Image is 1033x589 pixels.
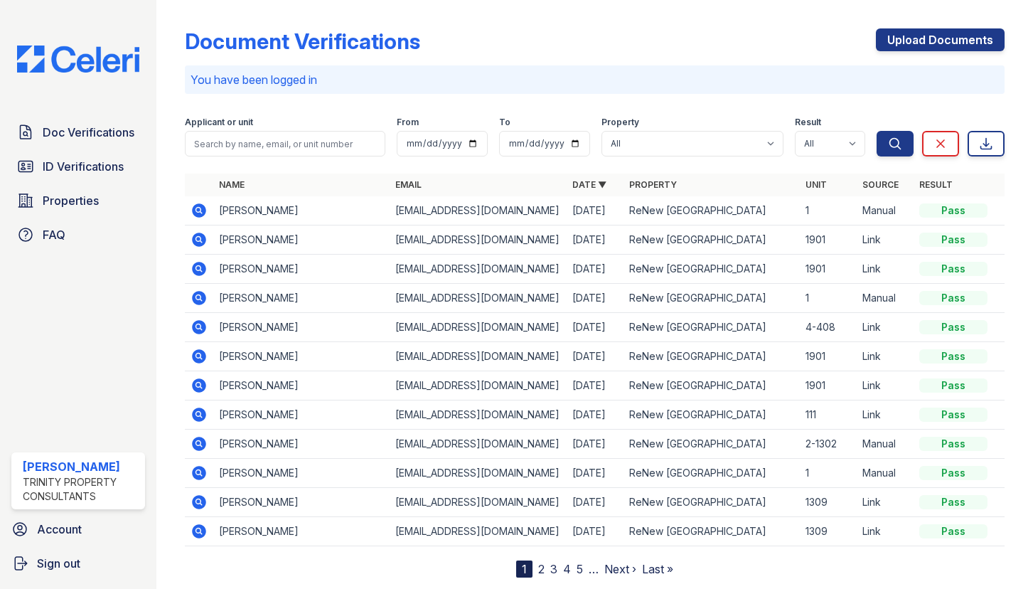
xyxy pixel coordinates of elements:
[623,225,801,255] td: ReNew [GEOGRAPHIC_DATA]
[390,225,567,255] td: [EMAIL_ADDRESS][DOMAIN_NAME]
[601,117,639,128] label: Property
[390,371,567,400] td: [EMAIL_ADDRESS][DOMAIN_NAME]
[43,192,99,209] span: Properties
[185,117,253,128] label: Applicant or unit
[499,117,510,128] label: To
[11,186,145,215] a: Properties
[567,459,623,488] td: [DATE]
[390,342,567,371] td: [EMAIL_ADDRESS][DOMAIN_NAME]
[919,291,987,305] div: Pass
[37,521,82,538] span: Account
[919,320,987,334] div: Pass
[213,225,390,255] td: [PERSON_NAME]
[623,517,801,546] td: ReNew [GEOGRAPHIC_DATA]
[919,349,987,364] div: Pass
[538,562,545,576] a: 2
[919,524,987,538] div: Pass
[857,430,914,459] td: Manual
[919,495,987,509] div: Pass
[567,430,623,459] td: [DATE]
[390,196,567,225] td: [EMAIL_ADDRESS][DOMAIN_NAME]
[604,562,636,576] a: Next ›
[795,117,821,128] label: Result
[185,131,386,156] input: Search by name, email, or unit number
[390,430,567,459] td: [EMAIL_ADDRESS][DOMAIN_NAME]
[567,371,623,400] td: [DATE]
[11,221,145,249] a: FAQ
[623,196,801,225] td: ReNew [GEOGRAPHIC_DATA]
[623,371,801,400] td: ReNew [GEOGRAPHIC_DATA]
[567,284,623,313] td: [DATE]
[800,400,857,430] td: 111
[800,430,857,459] td: 2-1302
[550,562,557,576] a: 3
[623,342,801,371] td: ReNew [GEOGRAPHIC_DATA]
[6,515,151,543] a: Account
[919,233,987,247] div: Pass
[857,488,914,517] td: Link
[623,488,801,517] td: ReNew [GEOGRAPHIC_DATA]
[623,400,801,430] td: ReNew [GEOGRAPHIC_DATA]
[800,225,857,255] td: 1901
[623,430,801,459] td: ReNew [GEOGRAPHIC_DATA]
[23,475,139,504] div: Trinity Property Consultants
[857,255,914,284] td: Link
[395,179,422,190] a: Email
[857,284,914,313] td: Manual
[43,158,124,175] span: ID Verifications
[572,179,606,190] a: Date ▼
[919,408,987,422] div: Pass
[390,488,567,517] td: [EMAIL_ADDRESS][DOMAIN_NAME]
[390,459,567,488] td: [EMAIL_ADDRESS][DOMAIN_NAME]
[857,400,914,430] td: Link
[857,313,914,342] td: Link
[390,284,567,313] td: [EMAIL_ADDRESS][DOMAIN_NAME]
[23,458,139,475] div: [PERSON_NAME]
[919,262,987,276] div: Pass
[567,342,623,371] td: [DATE]
[213,196,390,225] td: [PERSON_NAME]
[857,342,914,371] td: Link
[642,562,673,576] a: Last »
[805,179,827,190] a: Unit
[567,517,623,546] td: [DATE]
[213,488,390,517] td: [PERSON_NAME]
[623,255,801,284] td: ReNew [GEOGRAPHIC_DATA]
[800,196,857,225] td: 1
[390,313,567,342] td: [EMAIL_ADDRESS][DOMAIN_NAME]
[857,371,914,400] td: Link
[397,117,419,128] label: From
[919,437,987,451] div: Pass
[11,118,145,147] a: Doc Verifications
[191,71,1000,88] p: You have been logged in
[563,562,571,576] a: 4
[857,517,914,546] td: Link
[43,124,134,141] span: Doc Verifications
[567,400,623,430] td: [DATE]
[919,179,953,190] a: Result
[213,284,390,313] td: [PERSON_NAME]
[6,549,151,578] button: Sign out
[629,179,677,190] a: Property
[213,430,390,459] td: [PERSON_NAME]
[213,371,390,400] td: [PERSON_NAME]
[43,226,65,243] span: FAQ
[213,400,390,430] td: [PERSON_NAME]
[390,255,567,284] td: [EMAIL_ADDRESS][DOMAIN_NAME]
[219,179,245,190] a: Name
[800,371,857,400] td: 1901
[919,203,987,218] div: Pass
[800,255,857,284] td: 1901
[623,313,801,342] td: ReNew [GEOGRAPHIC_DATA]
[37,555,80,572] span: Sign out
[577,562,583,576] a: 5
[623,284,801,313] td: ReNew [GEOGRAPHIC_DATA]
[919,466,987,480] div: Pass
[919,378,987,393] div: Pass
[213,342,390,371] td: [PERSON_NAME]
[589,561,599,578] span: …
[6,46,151,73] img: CE_Logo_Blue-a8612792a0a2168367f1c8372b55b34899dd931a85d93a1a3d3e32e68fde9ad4.png
[567,488,623,517] td: [DATE]
[390,517,567,546] td: [EMAIL_ADDRESS][DOMAIN_NAME]
[857,459,914,488] td: Manual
